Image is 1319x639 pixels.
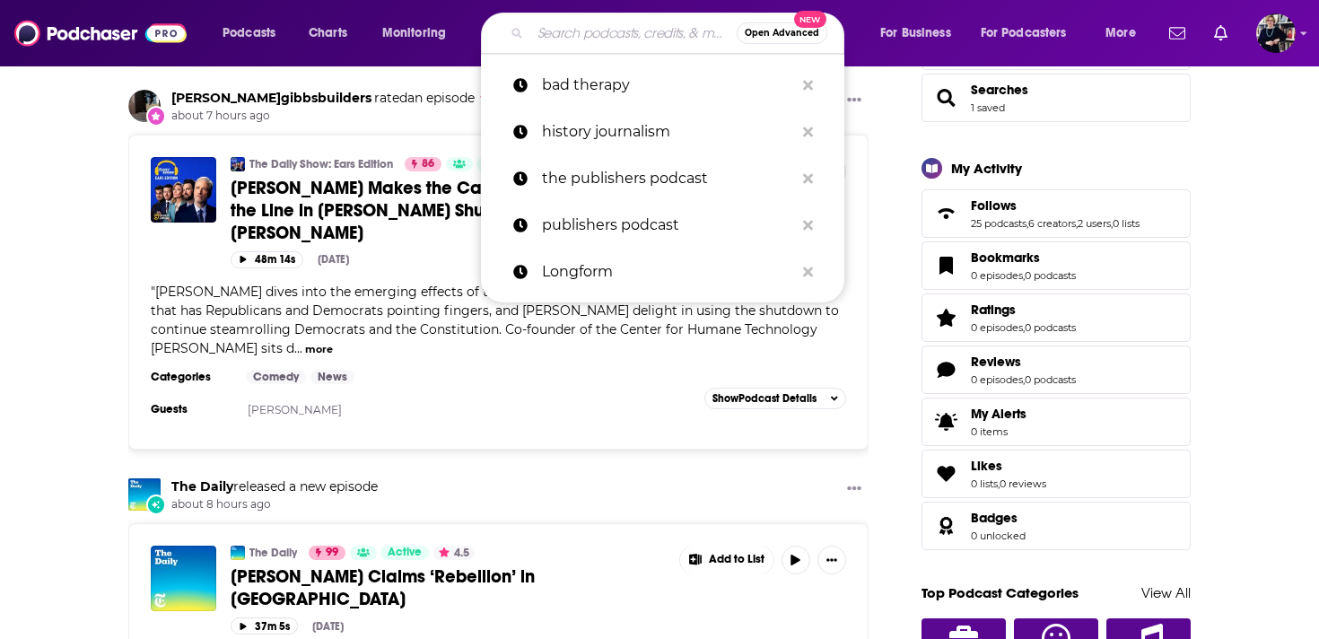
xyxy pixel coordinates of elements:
h3: released a new episode [171,478,378,495]
a: Follows [928,201,964,226]
a: [PERSON_NAME] Makes the Case for Dems Holding the Line in [PERSON_NAME] Shutdown Warfare | [PERSO... [231,177,667,244]
span: about 7 hours ago [171,109,550,124]
a: Follows [971,197,1140,214]
span: Active [388,544,422,562]
a: [PERSON_NAME] Claims ‘Rebellion’ in [GEOGRAPHIC_DATA] [231,565,667,610]
a: history journalism [481,109,844,155]
a: 0 podcasts [1025,373,1076,386]
a: Likes [928,461,964,486]
span: Show Podcast Details [712,392,817,405]
span: " [151,284,839,356]
a: 0 unlocked [971,530,1026,542]
span: Charts [309,21,347,46]
p: publishers podcast [542,202,794,249]
span: Bookmarks [922,241,1191,290]
button: 48m 14s [231,251,303,268]
span: Searches [971,82,1028,98]
span: Badges [971,510,1018,526]
div: New Rating [146,106,166,126]
button: Show More Button [680,546,773,574]
span: Add to List [709,553,764,566]
a: Show notifications dropdown [1162,18,1192,48]
span: Badges [922,502,1191,550]
a: 2 users [1078,217,1111,230]
button: open menu [969,19,1093,48]
h3: Guests [151,402,231,416]
a: Podchaser - Follow, Share and Rate Podcasts [14,16,187,50]
span: , [1026,217,1028,230]
a: The Daily [171,478,233,495]
a: The Daily Show: Ears Edition [249,157,393,171]
a: publishers podcast [481,202,844,249]
span: For Business [880,21,951,46]
button: Show More Button [840,90,869,112]
a: 0 reviews [1000,477,1046,490]
a: 0 episodes [971,321,1023,334]
a: 0 lists [1113,217,1140,230]
a: 99 [309,546,345,560]
span: Follows [971,197,1017,214]
button: Show More Button [817,546,846,574]
img: The Daily [128,478,161,511]
a: Active [380,546,429,560]
img: The Daily Show: Ears Edition [231,157,245,171]
p: bad therapy [542,62,794,109]
a: Badges [928,513,964,538]
img: Jon Stewart Makes the Case for Dems Holding the Line in Trump's Shutdown Warfare | Tristan Harris [151,157,216,223]
a: Comedy [246,370,306,384]
span: , [1023,269,1025,282]
a: Bookmarks [971,249,1076,266]
button: open menu [1093,19,1158,48]
span: My Alerts [971,406,1026,422]
span: [PERSON_NAME] Makes the Case for Dems Holding the Line in [PERSON_NAME] Shutdown Warfare | [PERSO... [231,177,647,244]
a: 86 [405,157,441,171]
a: My Alerts [922,398,1191,446]
button: Open AdvancedNew [737,22,827,44]
a: 6 creators [1028,217,1076,230]
a: View All [1141,584,1191,601]
img: The Daily [231,546,245,560]
p: Longform [542,249,794,295]
img: j.gibbsbuilders [128,90,161,122]
img: User Profile [1256,13,1296,53]
a: Bookmarks [928,253,964,278]
a: Longform [481,249,844,295]
a: j.gibbsbuilders [171,90,371,106]
a: 1 saved [971,101,1005,114]
span: Ratings [922,293,1191,342]
button: 37m 5s [231,617,298,635]
button: ShowPodcast Details [704,388,846,409]
a: the publishers podcast [481,155,844,202]
span: Searches [922,74,1191,122]
a: 25 podcasts [971,217,1026,230]
a: Top Podcast Categories [922,584,1079,601]
a: [PERSON_NAME] [248,403,342,416]
button: open menu [868,19,974,48]
span: For Podcasters [981,21,1067,46]
div: My Activity [951,160,1022,177]
span: , [1076,217,1078,230]
button: 4.5 [433,546,475,560]
button: Show More Button [840,478,869,501]
span: [PERSON_NAME] dives into the emerging effects of the government shutdown, the battle over healthc... [151,284,839,356]
a: Searches [928,85,964,110]
span: Open Advanced [745,29,819,38]
span: rated [374,90,407,106]
a: 0 podcasts [1025,269,1076,282]
span: ... [294,340,302,356]
img: Trump Claims ‘Rebellion’ in American Cities [151,546,216,611]
span: Follows [922,189,1191,238]
a: Reviews [928,357,964,382]
span: My Alerts [928,409,964,434]
span: Reviews [922,346,1191,394]
button: open menu [370,19,469,48]
span: Reviews [971,354,1021,370]
span: Monitoring [382,21,446,46]
span: More [1105,21,1136,46]
a: 0 episodes [971,373,1023,386]
span: Podcasts [223,21,275,46]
